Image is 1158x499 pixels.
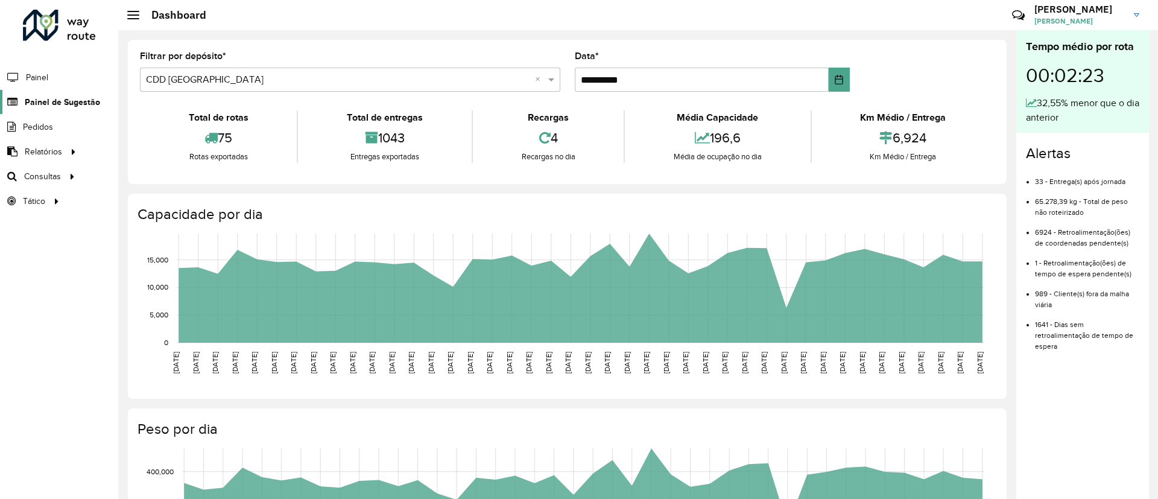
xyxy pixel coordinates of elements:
div: Média Capacidade [628,110,807,125]
h4: Capacidade por dia [138,206,995,223]
text: [DATE] [721,352,729,373]
text: [DATE] [819,352,827,373]
div: Média de ocupação no dia [628,151,807,163]
text: [DATE] [701,352,709,373]
text: [DATE] [525,352,533,373]
text: [DATE] [642,352,650,373]
span: Clear all [535,72,545,87]
text: [DATE] [799,352,807,373]
text: [DATE] [368,352,376,373]
text: [DATE] [780,352,788,373]
text: [DATE] [388,352,396,373]
li: 1 - Retroalimentação(ões) de tempo de espera pendente(s) [1035,249,1139,279]
h4: Peso por dia [138,421,995,438]
text: [DATE] [349,352,356,373]
text: [DATE] [682,352,689,373]
text: [DATE] [329,352,337,373]
text: [DATE] [231,352,239,373]
div: Rotas exportadas [143,151,294,163]
div: Total de entregas [301,110,468,125]
text: [DATE] [760,352,768,373]
text: 400,000 [147,468,174,475]
li: 1641 - Dias sem retroalimentação de tempo de espera [1035,310,1139,352]
li: 6924 - Retroalimentação(ões) de coordenadas pendente(s) [1035,218,1139,249]
text: [DATE] [976,352,984,373]
div: 00:02:23 [1026,55,1139,96]
li: 65.278,39 kg - Total de peso não roteirizado [1035,187,1139,218]
text: [DATE] [250,352,258,373]
text: [DATE] [192,352,200,373]
div: Km Médio / Entrega [815,151,992,163]
text: [DATE] [662,352,670,373]
button: Choose Date [829,68,850,92]
h2: Dashboard [139,8,206,22]
text: 0 [164,338,168,346]
text: [DATE] [878,352,885,373]
text: [DATE] [466,352,474,373]
text: 5,000 [150,311,168,319]
text: [DATE] [289,352,297,373]
text: [DATE] [937,352,944,373]
text: [DATE] [838,352,846,373]
text: [DATE] [505,352,513,373]
span: Painel [26,71,48,84]
div: 75 [143,125,294,151]
text: [DATE] [741,352,748,373]
span: Pedidos [23,121,53,133]
text: [DATE] [623,352,631,373]
text: [DATE] [917,352,925,373]
div: Recargas no dia [476,151,621,163]
div: 196,6 [628,125,807,151]
label: Data [575,49,599,63]
text: [DATE] [172,352,180,373]
h4: Alertas [1026,145,1139,162]
span: Painel de Sugestão [25,96,100,109]
text: [DATE] [858,352,866,373]
text: [DATE] [564,352,572,373]
div: Total de rotas [143,110,294,125]
div: Tempo médio por rota [1026,39,1139,55]
text: [DATE] [603,352,611,373]
text: [DATE] [407,352,415,373]
h3: [PERSON_NAME] [1034,4,1125,15]
text: [DATE] [486,352,493,373]
text: [DATE] [584,352,592,373]
div: 32,55% menor que o dia anterior [1026,96,1139,125]
text: [DATE] [270,352,278,373]
text: 10,000 [147,284,168,291]
span: [PERSON_NAME] [1034,16,1125,27]
li: 33 - Entrega(s) após jornada [1035,167,1139,187]
text: [DATE] [956,352,964,373]
span: Tático [23,195,45,208]
div: Entregas exportadas [301,151,468,163]
text: 15,000 [147,256,168,264]
label: Filtrar por depósito [140,49,226,63]
li: 989 - Cliente(s) fora da malha viária [1035,279,1139,310]
div: 4 [476,125,621,151]
div: Recargas [476,110,621,125]
span: Consultas [24,170,61,183]
div: Km Médio / Entrega [815,110,992,125]
text: [DATE] [446,352,454,373]
text: [DATE] [211,352,219,373]
text: [DATE] [545,352,552,373]
span: Relatórios [25,145,62,158]
text: [DATE] [427,352,435,373]
a: Contato Rápido [1005,2,1031,28]
text: [DATE] [309,352,317,373]
div: 6,924 [815,125,992,151]
div: 1043 [301,125,468,151]
text: [DATE] [897,352,905,373]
